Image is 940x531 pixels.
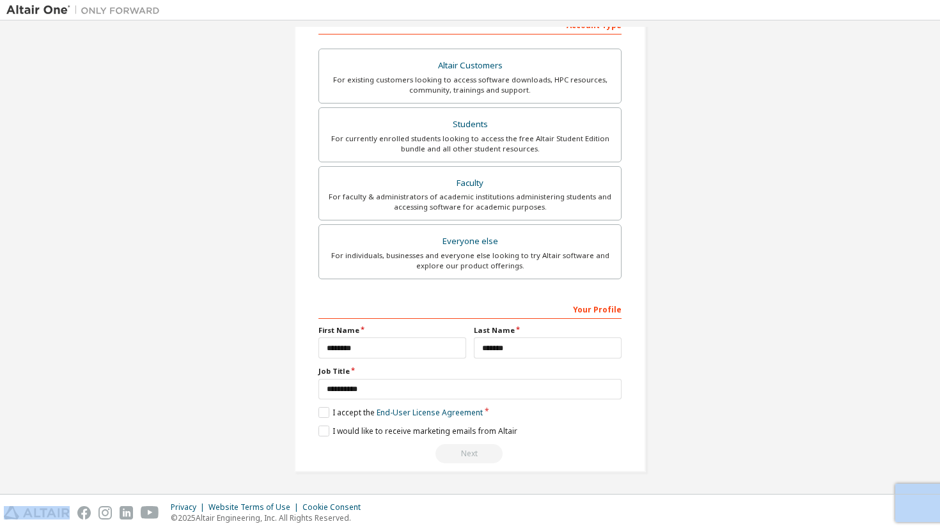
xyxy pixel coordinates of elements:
[327,134,613,154] div: For currently enrolled students looking to access the free Altair Student Edition bundle and all ...
[327,250,613,271] div: For individuals, businesses and everyone else looking to try Altair software and explore our prod...
[327,174,613,192] div: Faculty
[318,366,622,376] label: Job Title
[327,233,613,250] div: Everyone else
[327,75,613,95] div: For existing customers looking to access software downloads, HPC resources, community, trainings ...
[327,57,613,75] div: Altair Customers
[120,506,133,519] img: linkedin.svg
[141,506,159,519] img: youtube.svg
[6,4,166,17] img: Altair One
[327,116,613,134] div: Students
[318,298,622,319] div: Your Profile
[474,325,622,335] label: Last Name
[318,444,622,463] div: Provide a valid email to continue
[98,506,112,519] img: instagram.svg
[377,407,483,418] a: End-User License Agreement
[171,512,368,523] p: © 2025 Altair Engineering, Inc. All Rights Reserved.
[318,426,517,436] label: I would like to receive marketing emails from Altair
[318,325,466,335] label: First Name
[208,502,302,512] div: Website Terms of Use
[302,502,368,512] div: Cookie Consent
[318,407,483,418] label: I accept the
[327,192,613,212] div: For faculty & administrators of academic institutions administering students and accessing softwa...
[171,502,208,512] div: Privacy
[4,506,70,519] img: altair_logo.svg
[77,506,91,519] img: facebook.svg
